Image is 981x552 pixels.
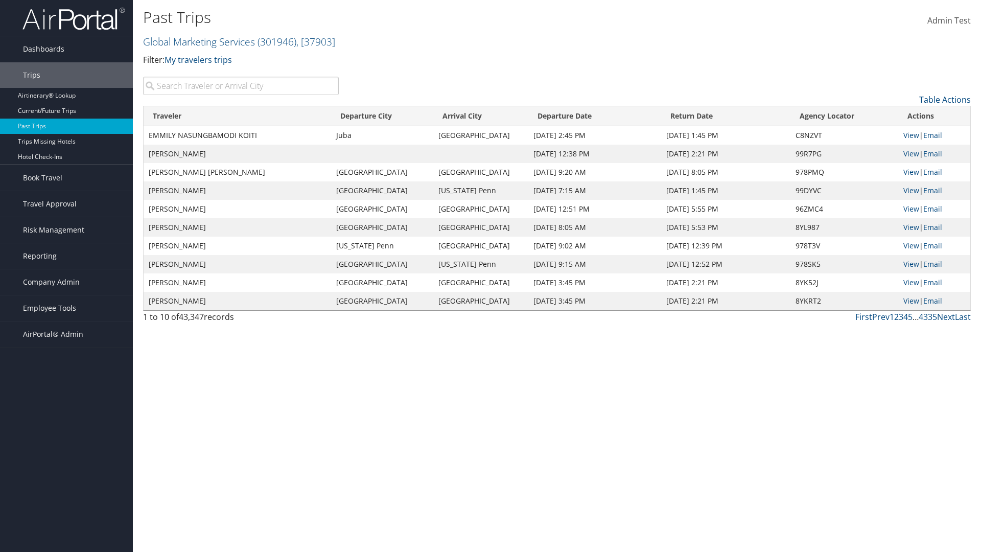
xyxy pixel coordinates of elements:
td: | [898,218,970,237]
td: [GEOGRAPHIC_DATA] [331,292,433,310]
a: 5 [908,311,913,323]
a: Last [955,311,971,323]
td: 978SK5 [790,255,898,273]
td: [DATE] 2:21 PM [661,145,791,163]
td: [DATE] 1:45 PM [661,181,791,200]
td: | [898,200,970,218]
td: [DATE] 8:05 PM [661,163,791,181]
td: | [898,292,970,310]
td: 99R7PG [790,145,898,163]
a: Table Actions [919,94,971,105]
td: [GEOGRAPHIC_DATA] [331,163,433,181]
td: [GEOGRAPHIC_DATA] [433,200,529,218]
td: [DATE] 8:05 AM [528,218,661,237]
a: Prev [872,311,890,323]
a: View [903,296,919,306]
th: Departure City: activate to sort column ascending [331,106,433,126]
a: View [903,241,919,250]
td: [DATE] 3:45 PM [528,292,661,310]
td: [DATE] 9:20 AM [528,163,661,181]
img: airportal-logo.png [22,7,125,31]
td: [PERSON_NAME] [144,273,331,292]
td: [DATE] 7:15 AM [528,181,661,200]
td: [DATE] 12:52 PM [661,255,791,273]
td: Juba [331,126,433,145]
td: [PERSON_NAME] [PERSON_NAME] [144,163,331,181]
td: | [898,163,970,181]
span: Dashboards [23,36,64,62]
a: View [903,149,919,158]
a: Email [923,296,942,306]
a: Email [923,241,942,250]
td: [DATE] 2:45 PM [528,126,661,145]
td: 978PMQ [790,163,898,181]
td: [DATE] 9:02 AM [528,237,661,255]
td: [GEOGRAPHIC_DATA] [433,218,529,237]
td: [GEOGRAPHIC_DATA] [331,218,433,237]
td: 8YKRT2 [790,292,898,310]
td: [PERSON_NAME] [144,145,331,163]
a: View [903,204,919,214]
td: [GEOGRAPHIC_DATA] [433,292,529,310]
span: Trips [23,62,40,88]
td: [US_STATE] Penn [331,237,433,255]
span: Risk Management [23,217,84,243]
td: [DATE] 3:45 PM [528,273,661,292]
td: [GEOGRAPHIC_DATA] [433,237,529,255]
th: Return Date: activate to sort column ascending [661,106,791,126]
td: 8YK52J [790,273,898,292]
td: | [898,255,970,273]
span: Book Travel [23,165,62,191]
td: | [898,237,970,255]
td: [DATE] 12:51 PM [528,200,661,218]
a: View [903,186,919,195]
td: [DATE] 12:38 PM [528,145,661,163]
a: Email [923,186,942,195]
span: Company Admin [23,269,80,295]
td: [GEOGRAPHIC_DATA] [433,273,529,292]
td: [PERSON_NAME] [144,255,331,273]
a: 1 [890,311,894,323]
td: [PERSON_NAME] [144,237,331,255]
a: Email [923,222,942,232]
td: [GEOGRAPHIC_DATA] [331,200,433,218]
td: 8YL987 [790,218,898,237]
td: [US_STATE] Penn [433,181,529,200]
a: View [903,130,919,140]
td: [DATE] 5:53 PM [661,218,791,237]
span: Admin Test [927,15,971,26]
th: Agency Locator: activate to sort column ascending [790,106,898,126]
td: [GEOGRAPHIC_DATA] [433,126,529,145]
a: Email [923,278,942,287]
span: Reporting [23,243,57,269]
td: | [898,181,970,200]
td: | [898,273,970,292]
a: Email [923,259,942,269]
td: [DATE] 2:21 PM [661,292,791,310]
a: Email [923,130,942,140]
td: [DATE] 9:15 AM [528,255,661,273]
a: Email [923,204,942,214]
a: 4 [903,311,908,323]
input: Search Traveler or Arrival City [143,77,339,95]
td: [GEOGRAPHIC_DATA] [331,273,433,292]
a: 2 [894,311,899,323]
td: [DATE] 1:45 PM [661,126,791,145]
h1: Past Trips [143,7,695,28]
span: AirPortal® Admin [23,321,83,347]
a: Global Marketing Services [143,35,335,49]
span: Travel Approval [23,191,77,217]
td: [PERSON_NAME] [144,181,331,200]
a: Email [923,167,942,177]
td: [US_STATE] Penn [433,255,529,273]
a: 4335 [919,311,937,323]
div: 1 to 10 of records [143,311,339,328]
td: [PERSON_NAME] [144,292,331,310]
td: 96ZMC4 [790,200,898,218]
span: , [ 37903 ] [296,35,335,49]
a: View [903,259,919,269]
a: View [903,222,919,232]
a: Admin Test [927,5,971,37]
a: View [903,278,919,287]
span: Employee Tools [23,295,76,321]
